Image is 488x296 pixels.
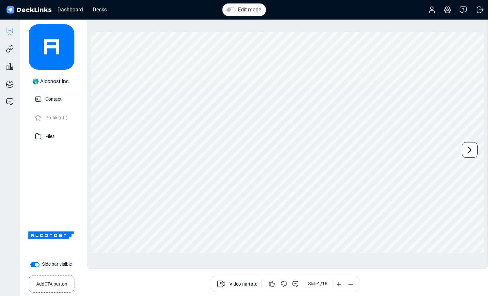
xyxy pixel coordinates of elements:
[308,280,327,287] div: Slide 1 / 16
[32,78,70,85] div: 🌎 Alconost Inc.
[45,113,68,121] p: Profile (off)
[54,6,86,14] div: Dashboard
[45,132,55,140] p: Files
[89,6,110,14] div: Decks
[229,281,257,289] span: Video-narrate
[28,213,74,258] img: Company Banner
[36,278,67,288] small: Add CTA button
[5,5,53,15] img: DeckLinks
[238,6,261,14] label: Edit mode
[45,95,62,103] p: Contact
[42,261,72,268] label: Side bar visible
[29,24,74,70] img: avatar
